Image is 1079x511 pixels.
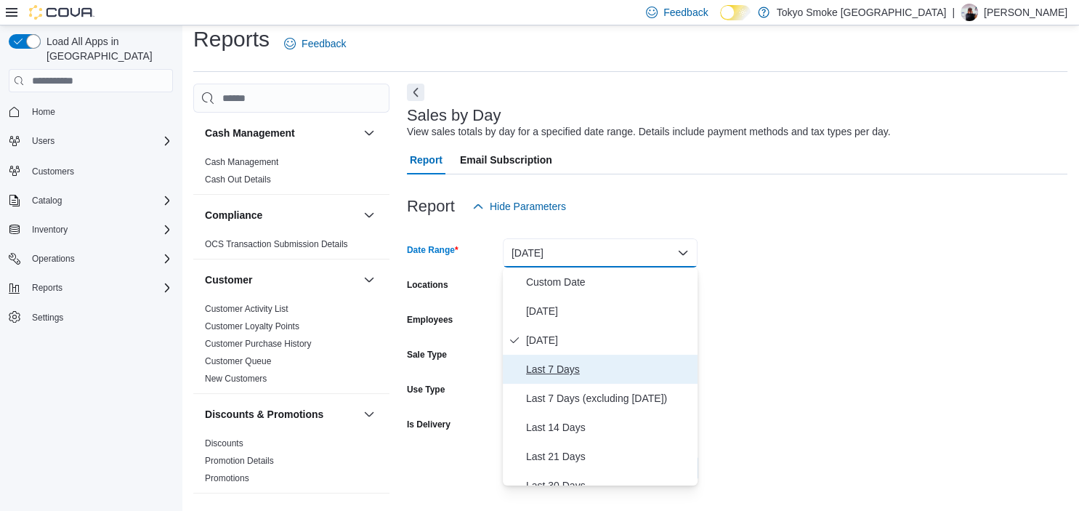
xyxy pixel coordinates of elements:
[26,132,173,150] span: Users
[407,384,445,395] label: Use Type
[41,34,173,63] span: Load All Apps in [GEOGRAPHIC_DATA]
[205,339,312,349] a: Customer Purchase History
[205,407,323,422] h3: Discounts & Promotions
[26,163,80,180] a: Customers
[278,29,352,58] a: Feedback
[526,448,692,465] span: Last 21 Days
[3,131,179,151] button: Users
[205,338,312,350] span: Customer Purchase History
[26,250,81,267] button: Operations
[526,390,692,407] span: Last 7 Days (excluding [DATE])
[205,174,271,185] a: Cash Out Details
[26,308,173,326] span: Settings
[205,156,278,168] span: Cash Management
[193,236,389,259] div: Compliance
[407,107,501,124] h3: Sales by Day
[32,224,68,236] span: Inventory
[26,250,173,267] span: Operations
[952,4,955,21] p: |
[205,438,243,449] span: Discounts
[9,95,173,366] nav: Complex example
[26,192,68,209] button: Catalog
[3,249,179,269] button: Operations
[32,166,74,177] span: Customers
[360,206,378,224] button: Compliance
[193,25,270,54] h1: Reports
[26,102,173,121] span: Home
[205,208,262,222] h3: Compliance
[193,300,389,393] div: Customer
[407,84,424,101] button: Next
[32,312,63,323] span: Settings
[3,307,179,328] button: Settings
[407,244,458,256] label: Date Range
[526,273,692,291] span: Custom Date
[407,124,891,140] div: View sales totals by day for a specified date range. Details include payment methods and tax type...
[777,4,947,21] p: Tokyo Smoke [GEOGRAPHIC_DATA]
[26,103,61,121] a: Home
[32,253,75,265] span: Operations
[205,472,249,484] span: Promotions
[360,271,378,289] button: Customer
[460,145,552,174] span: Email Subscription
[193,153,389,194] div: Cash Management
[205,456,274,466] a: Promotion Details
[205,407,357,422] button: Discounts & Promotions
[205,157,278,167] a: Cash Management
[490,199,566,214] span: Hide Parameters
[205,273,357,287] button: Customer
[193,435,389,493] div: Discounts & Promotions
[407,279,448,291] label: Locations
[32,195,62,206] span: Catalog
[26,221,73,238] button: Inventory
[407,349,447,361] label: Sale Type
[32,282,62,294] span: Reports
[205,374,267,384] a: New Customers
[526,361,692,378] span: Last 7 Days
[26,279,68,297] button: Reports
[3,278,179,298] button: Reports
[26,279,173,297] span: Reports
[407,198,455,215] h3: Report
[205,473,249,483] a: Promotions
[410,145,442,174] span: Report
[205,356,271,366] a: Customer Queue
[205,321,299,331] a: Customer Loyalty Points
[205,239,348,249] a: OCS Transaction Submission Details
[526,477,692,494] span: Last 30 Days
[360,406,378,423] button: Discounts & Promotions
[302,36,346,51] span: Feedback
[26,192,173,209] span: Catalog
[663,5,708,20] span: Feedback
[26,221,173,238] span: Inventory
[205,238,348,250] span: OCS Transaction Submission Details
[3,220,179,240] button: Inventory
[205,321,299,332] span: Customer Loyalty Points
[26,132,60,150] button: Users
[360,124,378,142] button: Cash Management
[29,5,94,20] img: Cova
[961,4,978,21] div: Glenn Cook
[503,267,698,486] div: Select listbox
[720,20,721,21] span: Dark Mode
[3,101,179,122] button: Home
[205,126,357,140] button: Cash Management
[984,4,1067,21] p: [PERSON_NAME]
[205,355,271,367] span: Customer Queue
[407,314,453,326] label: Employees
[26,161,173,180] span: Customers
[526,419,692,436] span: Last 14 Days
[205,304,288,314] a: Customer Activity List
[205,126,295,140] h3: Cash Management
[205,438,243,448] a: Discounts
[526,331,692,349] span: [DATE]
[205,208,357,222] button: Compliance
[466,192,572,221] button: Hide Parameters
[503,238,698,267] button: [DATE]
[3,190,179,211] button: Catalog
[3,160,179,181] button: Customers
[205,273,252,287] h3: Customer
